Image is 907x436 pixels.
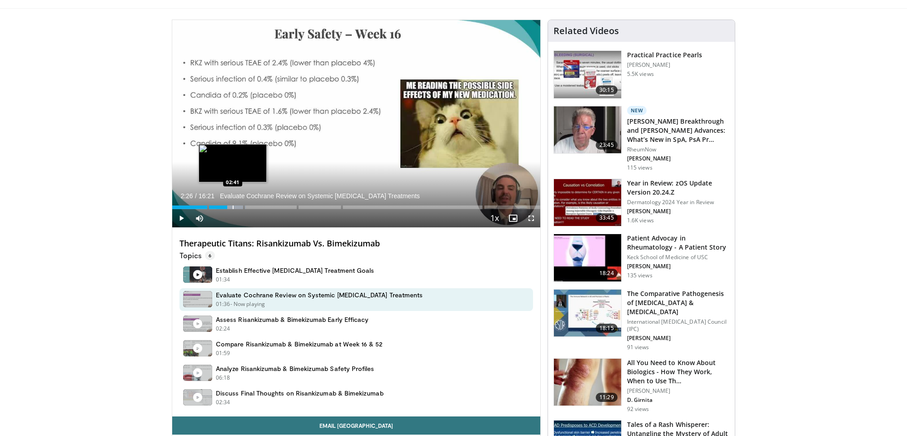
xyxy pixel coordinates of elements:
p: - Now playing [230,300,265,308]
p: 135 views [627,272,653,279]
button: Mute [190,209,209,227]
a: 18:24 Patient Advocay in Rheumatology - A Patient Story Keck School of Medicine of USC [PERSON_NA... [553,234,729,282]
p: [PERSON_NAME] [627,263,729,270]
span: 18:24 [596,269,618,278]
p: New [627,106,647,115]
h4: Establish Effective [MEDICAL_DATA] Treatment Goals [216,266,374,275]
p: 01:36 [216,300,230,308]
span: 18:15 [596,324,618,333]
span: 11:29 [596,393,618,402]
p: 5.5K views [627,70,654,78]
button: Enable picture-in-picture mode [504,209,522,227]
a: 23:45 New [PERSON_NAME] Breakthrough and [PERSON_NAME] Advances: What’s New in SpA, PsA Pr… Rheum... [553,106,729,171]
img: 5a27bd8b-645f-4486-b166-3110322240fa.150x105_q85_crop-smart_upscale.jpg [554,106,621,154]
p: Keck School of Medicine of USC [627,254,729,261]
p: [PERSON_NAME] [627,61,703,69]
p: 06:18 [216,374,230,382]
p: 92 views [627,406,649,413]
span: Evaluate Cochrane Review on Systemic [MEDICAL_DATA] Treatments [220,192,420,200]
button: Play [172,209,190,227]
span: 30:15 [596,85,618,95]
h3: Patient Advocay in Rheumatology - A Patient Story [627,234,729,252]
h3: Year in Review: zOS Update Version 20.24.Z [627,179,729,197]
p: International [MEDICAL_DATA] Council (IPC) [627,318,729,333]
p: 01:59 [216,349,230,357]
h4: Discuss Final Thoughts on Risankizumab & Bimekizumab [216,389,384,397]
button: Playback Rate [486,209,504,227]
img: fc470e89-bccf-4672-a30f-1c8cfdd789dc.150x105_q85_crop-smart_upscale.jpg [554,290,621,337]
p: [PERSON_NAME] [627,387,729,395]
button: Fullscreen [522,209,540,227]
p: [PERSON_NAME] [627,155,729,162]
p: [PERSON_NAME] [627,208,729,215]
img: image.jpeg [199,144,267,182]
img: e954cc68-b8ad-467a-b756-b9b49831c129.150x105_q85_crop-smart_upscale.jpg [554,51,621,98]
p: 02:24 [216,325,230,333]
div: Progress Bar [172,205,540,209]
p: D. Girnita [627,396,729,404]
span: 16:21 [199,192,214,200]
h4: Therapeutic Titans: Risankizumab Vs. Bimekizumab [179,239,533,249]
h4: Analyze Risankizumab & Bimekizumab Safety Profiles [216,365,374,373]
p: Topics [179,251,215,260]
video-js: Video Player [172,20,540,228]
p: 91 views [627,344,649,351]
a: 33:45 Year in Review: zOS Update Version 20.24.Z Dermatology 2024 Year in Review [PERSON_NAME] 1.... [553,179,729,227]
a: 18:15 The Comparative Pathogenesis of [MEDICAL_DATA] & [MEDICAL_DATA] International [MEDICAL_DATA... [553,289,729,351]
p: 02:34 [216,398,230,406]
span: 6 [205,251,215,260]
img: 68bca4c5-8f51-44c5-a90b-6fda86663781.150x105_q85_crop-smart_upscale.jpg [554,234,621,281]
p: 01:34 [216,276,230,284]
p: 1.6K views [627,217,654,224]
a: 11:29 All You Need to Know About Biologics - How They Work, When to Use Th… [PERSON_NAME] D. Girn... [553,358,729,413]
a: Email [GEOGRAPHIC_DATA] [172,416,540,435]
h4: Compare Risankizumab & Bimekizumab at Week 16 & 52 [216,340,383,348]
h3: All You Need to Know About Biologics - How They Work, When to Use Th… [627,358,729,386]
span: 2:26 [180,192,193,200]
img: a93c8c5f-e356-41e4-b0d4-44e0cb5f5c71.150x105_q85_crop-smart_upscale.jpg [554,359,621,406]
span: 33:45 [596,213,618,222]
img: 679a9ad2-471e-45af-b09d-51a1617eac4f.150x105_q85_crop-smart_upscale.jpg [554,179,621,226]
h3: Practical Practice Pearls [627,50,703,60]
p: 115 views [627,164,653,171]
span: / [195,192,197,200]
h4: Assess Risankizumab & Bimekizumab Early Efficacy [216,316,369,324]
h3: [PERSON_NAME] Breakthrough and [PERSON_NAME] Advances: What’s New in SpA, PsA Pr… [627,117,729,144]
h4: Related Videos [553,25,619,36]
span: 23:45 [596,140,618,150]
h3: The Comparative Pathogenesis of [MEDICAL_DATA] & [MEDICAL_DATA] [627,289,729,316]
a: 30:15 Practical Practice Pearls [PERSON_NAME] 5.5K views [553,50,729,99]
p: [PERSON_NAME] [627,335,729,342]
h4: Evaluate Cochrane Review on Systemic [MEDICAL_DATA] Treatments [216,291,423,299]
p: RheumNow [627,146,729,153]
p: Dermatology 2024 Year in Review [627,199,729,206]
